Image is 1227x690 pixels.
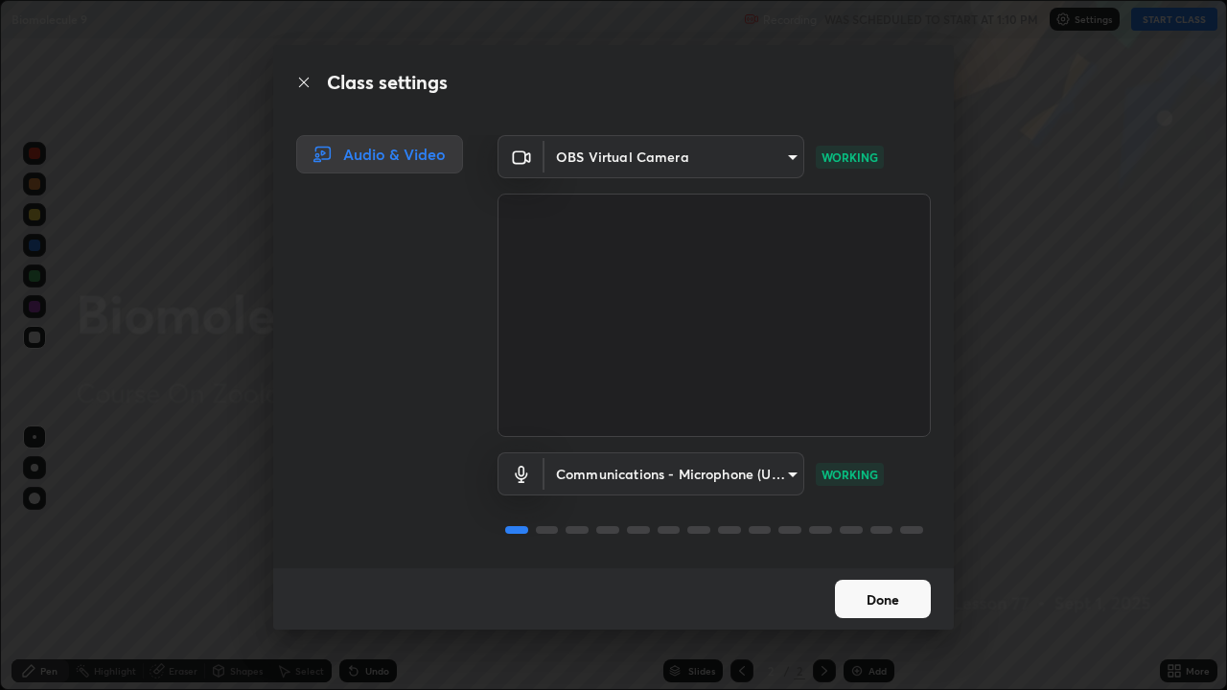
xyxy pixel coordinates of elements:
[835,580,931,618] button: Done
[822,466,878,483] p: WORKING
[296,135,463,173] div: Audio & Video
[544,452,804,495] div: OBS Virtual Camera
[822,149,878,166] p: WORKING
[544,135,804,178] div: OBS Virtual Camera
[327,68,448,97] h2: Class settings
